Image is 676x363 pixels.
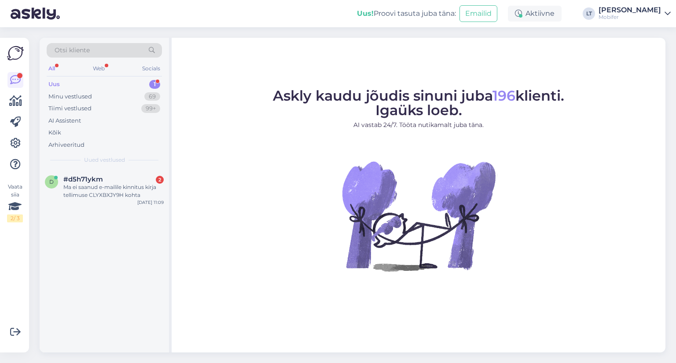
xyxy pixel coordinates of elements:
[137,199,164,206] div: [DATE] 11:09
[48,80,60,89] div: Uus
[91,63,107,74] div: Web
[84,156,125,164] span: Uued vestlused
[599,7,661,14] div: [PERSON_NAME]
[47,63,57,74] div: All
[492,87,515,104] span: 196
[48,116,81,125] div: AI Assistent
[583,7,595,20] div: LT
[140,63,162,74] div: Socials
[55,46,90,55] span: Otsi kliente
[273,87,564,119] span: Askly kaudu jõudis sinuni juba klienti. Igaüks loeb.
[63,175,103,183] span: #d5h71ykm
[48,92,92,101] div: Minu vestlused
[7,214,23,222] div: 2 / 3
[48,141,84,149] div: Arhiveeritud
[273,120,564,130] p: AI vastab 24/7. Tööta nutikamalt juba täna.
[7,183,23,222] div: Vaata siia
[599,14,661,21] div: Mobifer
[357,8,456,19] div: Proovi tasuta juba täna:
[141,104,160,113] div: 99+
[49,178,54,185] span: d
[599,7,671,21] a: [PERSON_NAME]Mobifer
[144,92,160,101] div: 69
[48,104,92,113] div: Tiimi vestlused
[149,80,160,89] div: 1
[357,9,374,18] b: Uus!
[156,176,164,184] div: 2
[48,128,61,137] div: Kõik
[63,183,164,199] div: Ma ei saanud e-mailile kinnitus kirja tellimuse CLYXBXJY9H kohta
[459,5,497,22] button: Emailid
[508,6,562,22] div: Aktiivne
[339,137,498,295] img: No Chat active
[7,45,24,62] img: Askly Logo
